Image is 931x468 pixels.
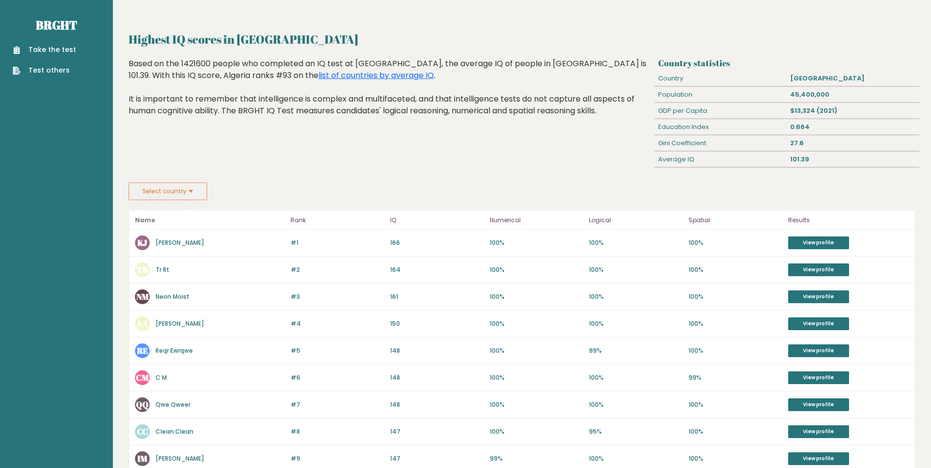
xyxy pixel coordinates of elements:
a: View profile [788,398,849,411]
p: 100% [589,238,683,247]
div: Education Index [654,119,787,135]
p: 100% [689,319,782,328]
h2: Highest IQ scores in [GEOGRAPHIC_DATA] [129,30,915,48]
p: 100% [490,292,584,301]
p: 95% [589,427,683,436]
p: 100% [589,292,683,301]
p: Rank [291,214,384,226]
a: Brght [36,17,77,33]
p: #7 [291,400,384,409]
a: View profile [788,452,849,465]
p: 99% [490,454,584,463]
p: 100% [490,400,584,409]
a: C M [156,373,167,382]
a: [PERSON_NAME] [156,454,204,463]
p: 100% [589,319,683,328]
text: QQ [136,399,149,410]
a: [PERSON_NAME] [156,238,204,247]
p: #1 [291,238,384,247]
p: 99% [689,373,782,382]
div: 27.6 [787,135,919,151]
p: #9 [291,454,384,463]
p: Logical [589,214,683,226]
p: 166 [390,238,484,247]
p: 100% [490,319,584,328]
p: 150 [390,319,484,328]
div: Average IQ [654,152,787,167]
b: Name [135,216,155,224]
div: [GEOGRAPHIC_DATA] [787,71,919,86]
p: Results [788,214,909,226]
p: Spatial [689,214,782,226]
h3: Country statistics [658,58,915,68]
a: View profile [788,425,849,438]
a: Reqr Ewrqwe [156,346,193,355]
a: Neon Moist [156,292,189,301]
div: Country [654,71,787,86]
a: View profile [788,317,849,330]
p: #2 [291,265,384,274]
a: View profile [788,344,849,357]
p: 100% [589,373,683,382]
text: CM [136,372,149,383]
p: 148 [390,373,484,382]
p: Numerical [490,214,584,226]
p: 100% [589,400,683,409]
p: 99% [589,346,683,355]
p: 100% [689,400,782,409]
p: 100% [490,346,584,355]
button: Select country [129,182,207,200]
p: #4 [291,319,384,328]
text: TR [136,264,149,275]
a: Take the test [13,45,76,55]
p: 100% [689,454,782,463]
p: 100% [490,427,584,436]
text: IM [137,453,148,464]
p: 161 [390,292,484,301]
p: 100% [689,292,782,301]
div: GDP per Capita [654,103,787,119]
a: Clean Clean [156,427,193,436]
a: Test others [13,65,76,76]
p: 100% [689,427,782,436]
div: $13,324 (2021) [787,103,919,119]
text: NM [136,291,149,302]
text: RE [136,345,148,356]
p: 147 [390,454,484,463]
div: Based on the 1421600 people who completed an IQ test at [GEOGRAPHIC_DATA], the average IQ of peop... [129,58,651,131]
a: Tr Rt [156,265,169,274]
p: 100% [589,454,683,463]
p: #6 [291,373,384,382]
div: 101.39 [787,152,919,167]
div: Gini Coefficient [654,135,787,151]
a: list of countries by average IQ [319,70,434,81]
text: CC [137,426,148,437]
a: View profile [788,263,849,276]
p: #8 [291,427,384,436]
p: 100% [689,238,782,247]
text: KJ [137,237,147,248]
p: #5 [291,346,384,355]
p: 164 [390,265,484,274]
a: View profile [788,290,849,303]
p: 100% [490,265,584,274]
p: 148 [390,346,484,355]
a: View profile [788,371,849,384]
div: 0.664 [787,119,919,135]
a: Qwe Qweer [156,400,190,409]
p: 100% [689,346,782,355]
a: View profile [788,236,849,249]
p: 100% [490,238,584,247]
p: 100% [589,265,683,274]
div: 45,400,000 [787,87,919,103]
p: IQ [390,214,484,226]
p: #3 [291,292,384,301]
div: Population [654,87,787,103]
p: 100% [689,265,782,274]
p: 147 [390,427,484,436]
a: [PERSON_NAME] [156,319,204,328]
p: 148 [390,400,484,409]
text: AA [136,318,148,329]
p: 100% [490,373,584,382]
